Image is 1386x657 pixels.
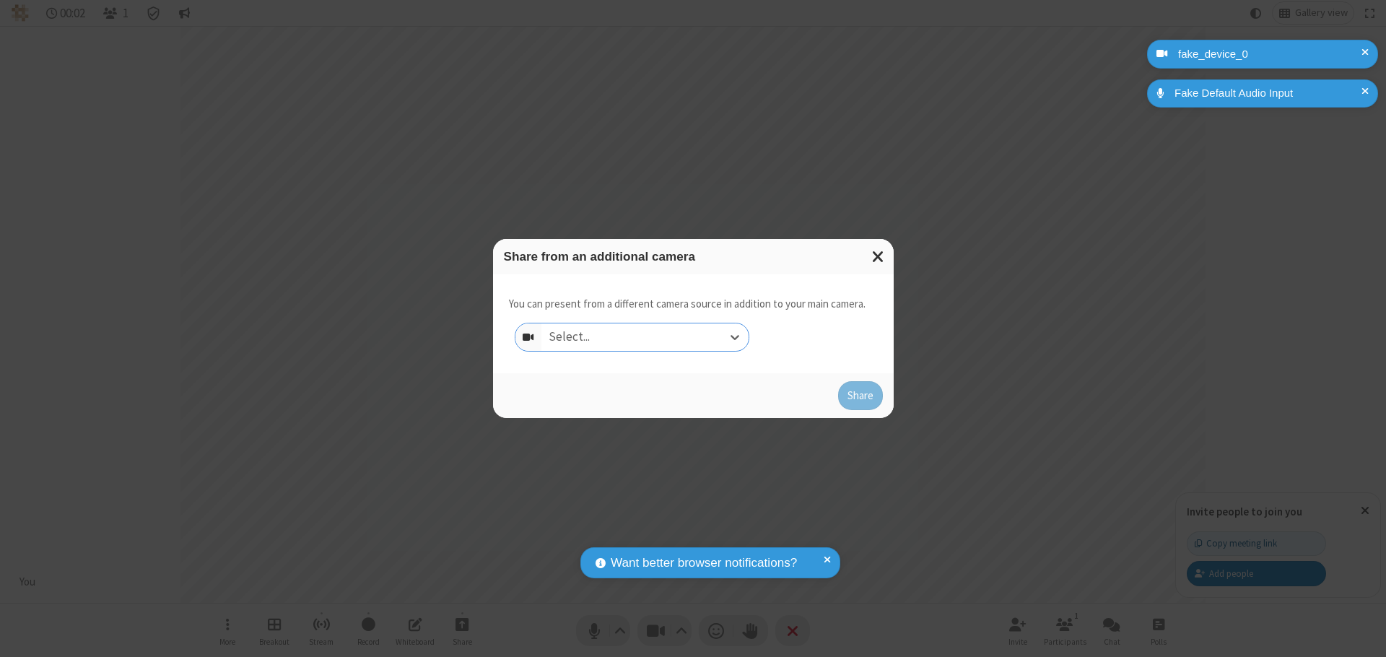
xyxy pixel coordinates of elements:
[1169,85,1367,102] div: Fake Default Audio Input
[509,296,866,313] p: You can present from a different camera source in addition to your main camera.
[611,554,797,573] span: Want better browser notifications?
[1173,46,1367,63] div: fake_device_0
[838,381,883,410] button: Share
[504,250,883,264] h3: Share from an additional camera
[863,239,894,274] button: Close modal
